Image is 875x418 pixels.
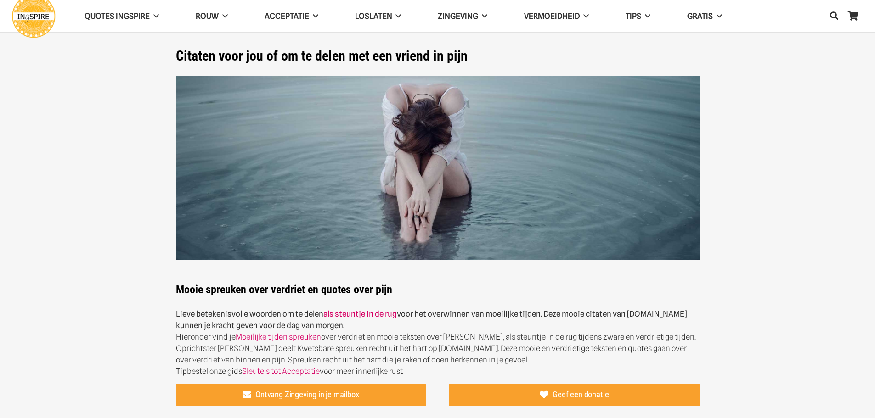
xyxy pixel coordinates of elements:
a: Sleutels tot Acceptatie [242,367,320,376]
a: Zingeving [419,5,506,28]
span: QUOTES INGSPIRE [85,11,150,21]
span: TIPS [626,11,641,21]
a: GRATIS [669,5,740,28]
a: ROUW [177,5,246,28]
a: VERMOEIDHEID [506,5,607,28]
span: Ontvang Zingeving in je mailbox [255,390,359,400]
strong: Lieve betekenisvolle woorden om te delen voor het overwinnen van moeilijke tijden. Deze mooie cit... [176,309,687,330]
span: Zingeving [438,11,478,21]
a: Loslaten [337,5,420,28]
span: GRATIS [687,11,713,21]
span: Geef een donatie [553,390,609,400]
a: Ontvang Zingeving in je mailbox [176,384,426,406]
h1: Citaten voor jou of om te delen met een vriend in pijn [176,48,700,64]
a: QUOTES INGSPIRE [66,5,177,28]
strong: Tip [176,367,187,376]
a: als steuntje in de rug [323,309,397,318]
a: Zoeken [825,5,843,27]
a: Geef een donatie [449,384,700,406]
span: Acceptatie [265,11,309,21]
a: TIPS [607,5,669,28]
span: ROUW [196,11,219,21]
span: VERMOEIDHEID [524,11,580,21]
img: Spreuken over verlies in moeilijke tijden van Inge Ingspire.nl [176,76,700,260]
p: Hieronder vind je over verdriet en mooie teksten over [PERSON_NAME], als steuntje in de rug tijde... [176,308,700,377]
span: Loslaten [355,11,392,21]
a: Acceptatie [246,5,337,28]
strong: Mooie spreuken over verdriet en quotes over pijn [176,283,392,296]
a: Moeilijke tijden spreuken [236,332,321,341]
